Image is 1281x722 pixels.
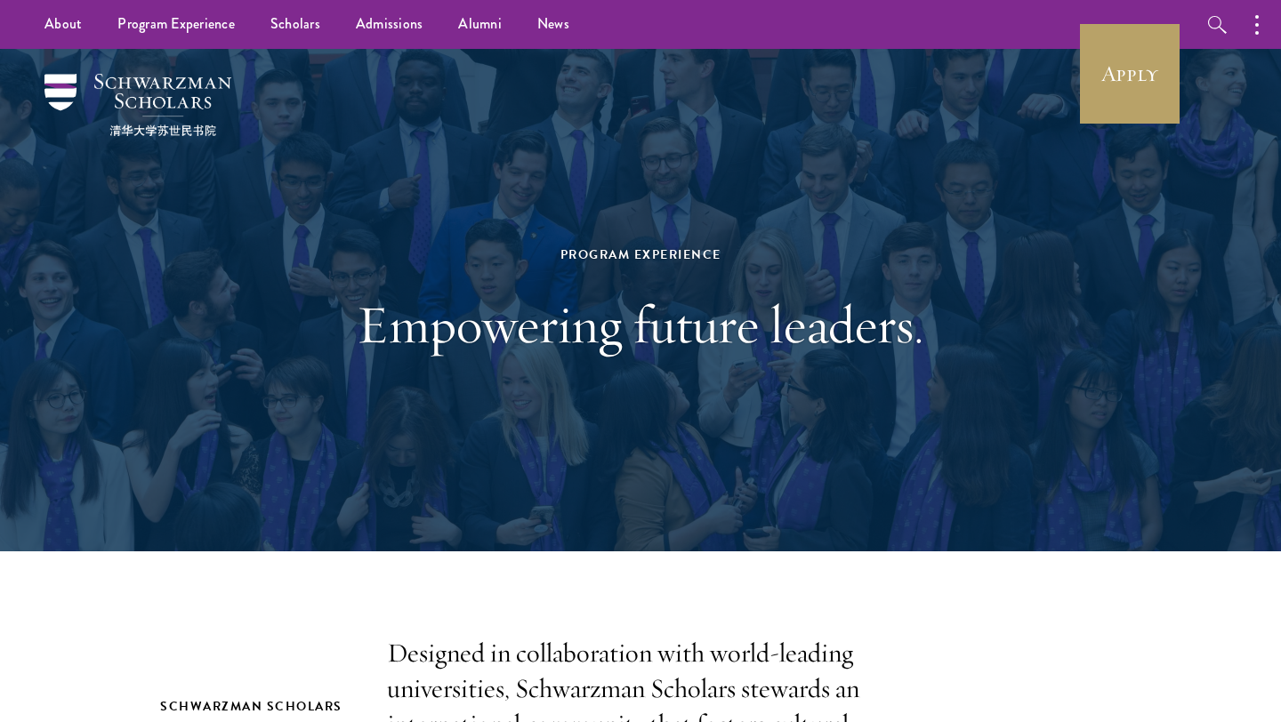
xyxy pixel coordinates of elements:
a: Apply [1080,24,1180,124]
div: Program Experience [334,244,947,266]
h1: Empowering future leaders. [334,293,947,357]
img: Schwarzman Scholars [44,74,231,136]
h2: Schwarzman Scholars [160,695,351,718]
